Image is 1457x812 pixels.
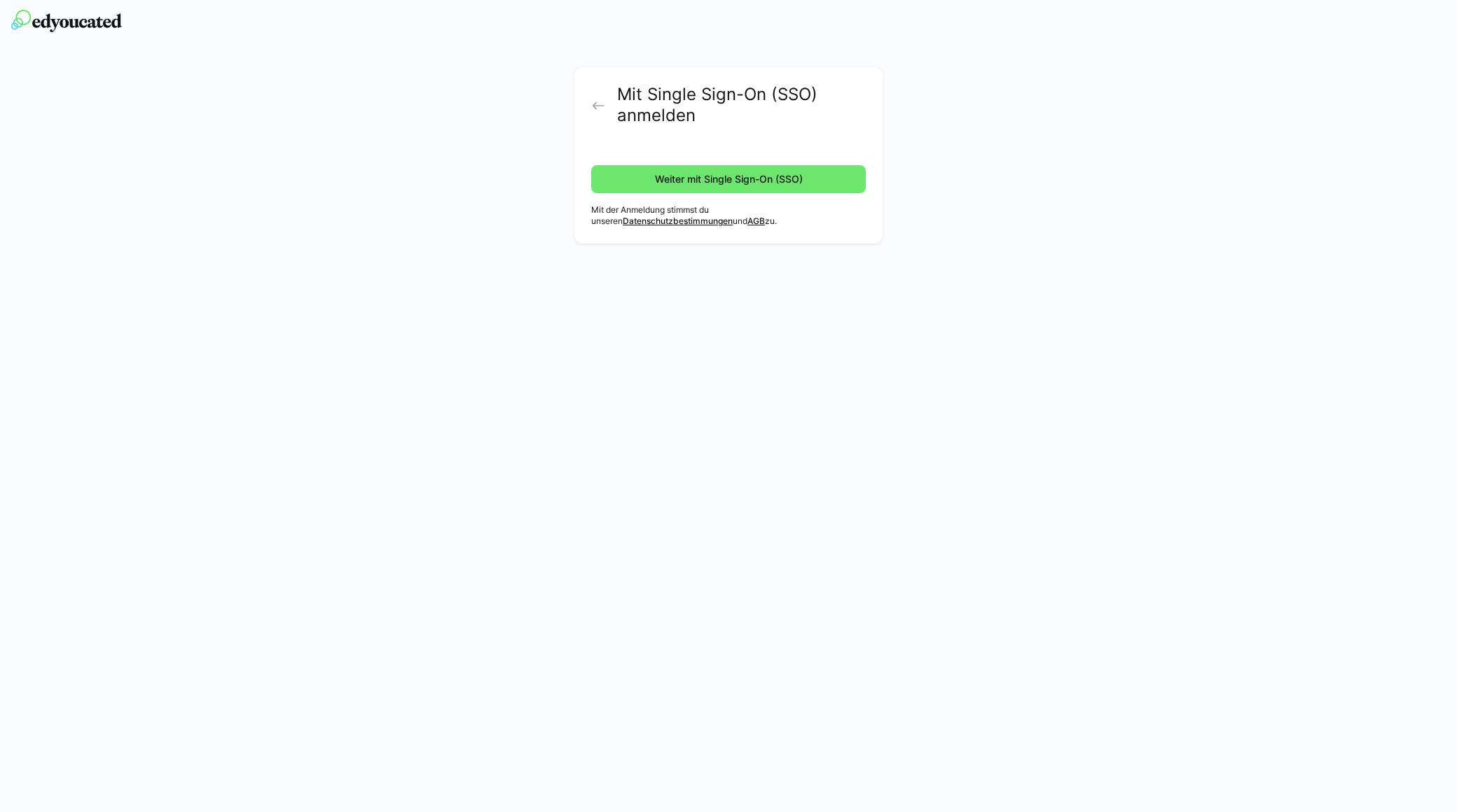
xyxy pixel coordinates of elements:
[623,216,733,226] a: Datenschutzbestimmungen
[617,84,866,126] h2: Mit Single Sign-On (SSO) anmelden
[747,216,765,226] a: AGB
[591,204,866,227] p: Mit der Anmeldung stimmst du unseren und zu.
[591,165,866,193] button: Weiter mit Single Sign-On (SSO)
[653,172,805,186] span: Weiter mit Single Sign-On (SSO)
[11,10,122,32] img: edyoucated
